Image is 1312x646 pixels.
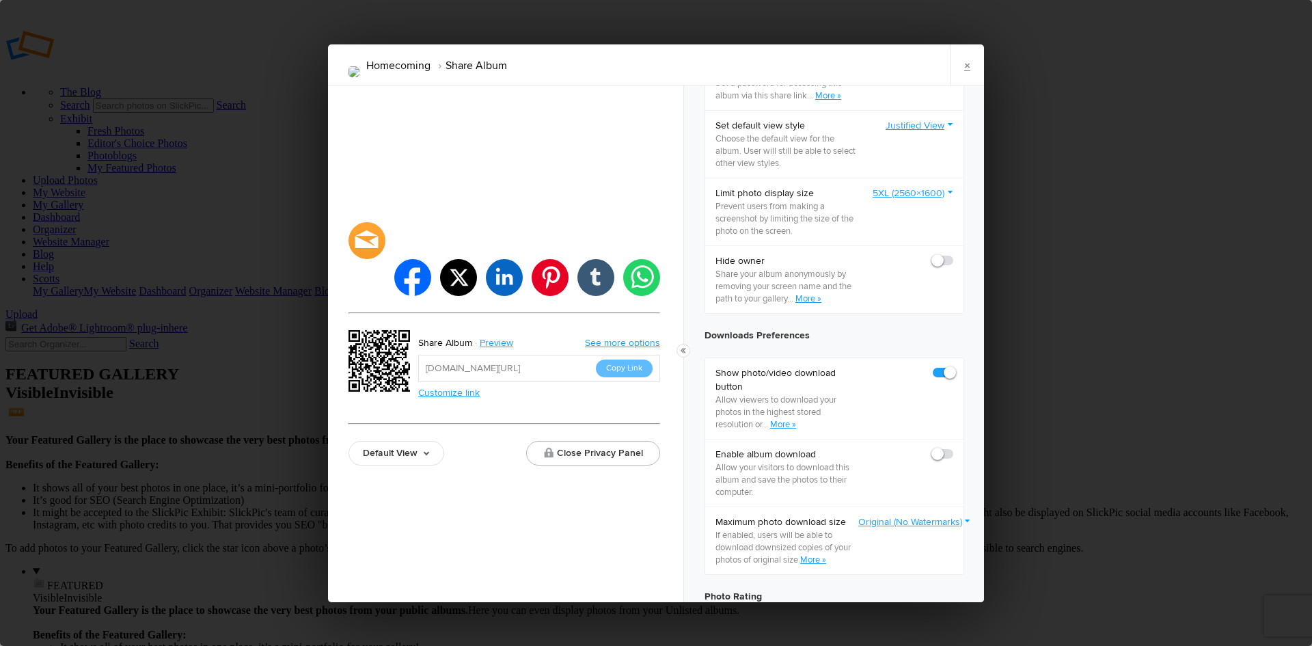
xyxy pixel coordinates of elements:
[430,54,507,77] li: Share Album
[596,360,653,377] button: Copy Link
[715,77,858,102] p: Set a password for accessing this album via this share link.
[715,187,858,200] b: Limit photo display size
[348,66,359,77] img: Z72_0467-Edited-Edited3000.png
[348,330,414,396] div: https://slickpic.us/18662257E2WM
[715,448,858,461] b: Enable album download
[366,54,430,77] li: Homecoming
[715,461,858,498] p: Allow your visitors to download this album and save the photos to their computer.
[676,344,690,358] button: Close
[705,589,964,605] h4: Photo Rating
[886,119,953,133] a: Justified View
[472,334,523,352] a: Preview
[800,554,826,565] a: More »
[418,334,472,352] div: Share Album
[348,441,444,466] a: Default View
[585,337,660,349] a: See more options
[873,187,953,200] a: 5XL (2560×1600)
[715,133,858,170] p: Choose the default view for the album. User will still be able to select other view styles.
[715,366,858,394] b: Show photo/video download button
[858,515,971,529] a: Original (No Watermarks)
[715,119,858,133] b: Set default view style
[577,259,614,296] li: tumblr
[715,394,858,431] p: Allow viewers to download your photos in the highest stored resolution or
[809,90,815,101] span: ..
[418,387,480,399] a: Customize link
[815,90,841,101] a: More »
[715,515,858,529] b: Maximum photo download size
[394,259,431,296] li: facebook
[787,293,795,304] span: ...
[715,268,858,305] p: Share your album anonymously by removing your screen name and the path to your gallery
[623,259,660,296] li: whatsapp
[715,254,858,268] b: Hide owner
[795,293,821,304] a: More »
[705,327,964,344] h4: Downloads Preferences
[950,44,984,85] a: ×
[526,441,660,466] button: Close Privacy Panel
[715,200,858,237] p: Prevent users from making a screenshot by limiting the size of the photo on the screen.
[486,259,523,296] li: linkedin
[440,259,477,296] li: twitter
[715,529,858,566] p: If enabled, users will be able to download downsized copies of your photos of original size.
[532,259,569,296] li: pinterest
[762,419,770,430] span: ...
[770,419,796,430] a: More »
